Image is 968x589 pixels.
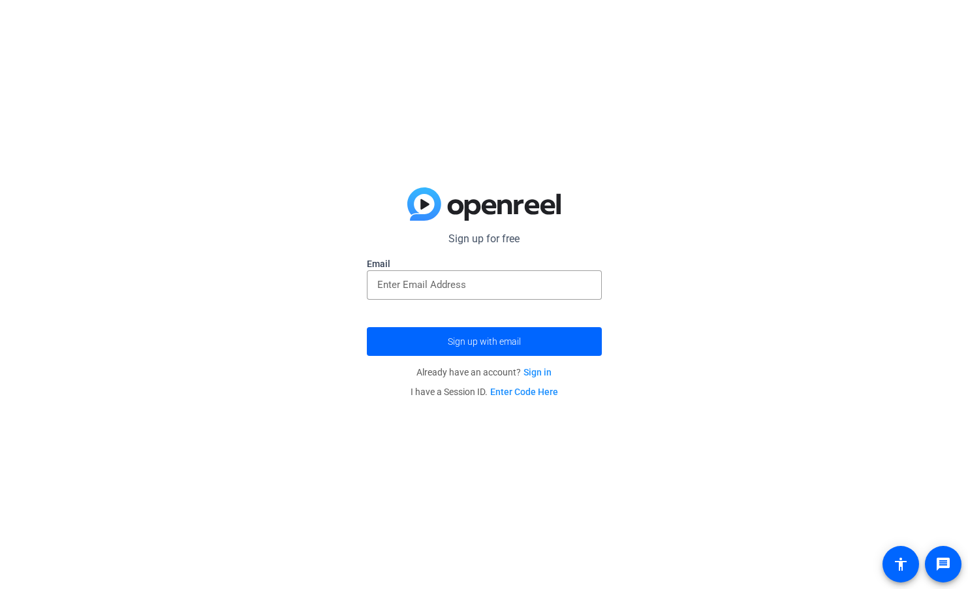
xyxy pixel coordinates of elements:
label: Email [367,257,602,270]
span: I have a Session ID. [411,387,558,397]
a: Enter Code Here [490,387,558,397]
span: Already have an account? [416,367,552,377]
img: blue-gradient.svg [407,187,561,221]
button: Sign up with email [367,327,602,356]
mat-icon: message [935,556,951,572]
input: Enter Email Address [377,277,591,293]
a: Sign in [523,367,552,377]
mat-icon: accessibility [893,556,909,572]
p: Sign up for free [367,231,602,247]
